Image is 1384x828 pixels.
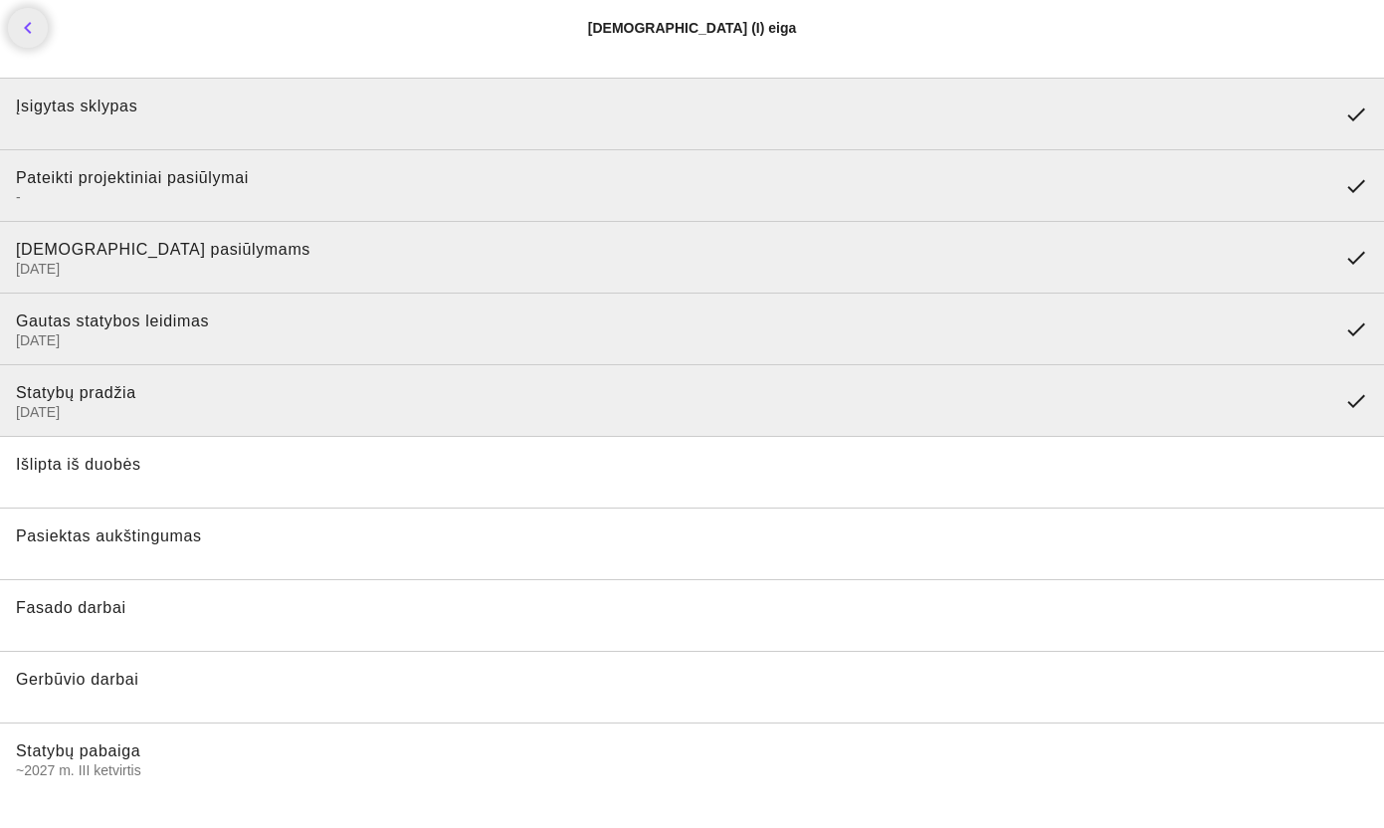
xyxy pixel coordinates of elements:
span: Gerbūvio darbai [16,671,138,688]
i: done [1344,317,1368,341]
i: chevron_left [16,16,40,40]
span: [DEMOGRAPHIC_DATA] pasiūlymams [16,241,310,258]
i: done [1344,103,1368,126]
div: [DEMOGRAPHIC_DATA] (I) eiga [588,18,796,38]
span: [DATE] [16,403,1328,421]
i: done [1344,246,1368,270]
span: [DATE] [16,260,1328,278]
i: done [1344,174,1368,198]
span: Statybų pabaiga [16,742,140,759]
i: done [1344,389,1368,413]
span: Fasado darbai [16,599,126,616]
span: Gautas statybos leidimas [16,312,209,329]
span: ~2027 m. III ketvirtis [16,762,141,778]
span: - [16,188,1328,206]
span: Pateikti projektiniai pasiūlymai [16,169,249,186]
span: [DATE] [16,331,1328,349]
span: Pasiektas aukštingumas [16,527,202,544]
span: Statybų pradžia [16,384,136,401]
span: Įsigytas sklypas [16,98,137,114]
a: chevron_left [8,8,48,48]
span: Išlipta iš duobės [16,456,141,473]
